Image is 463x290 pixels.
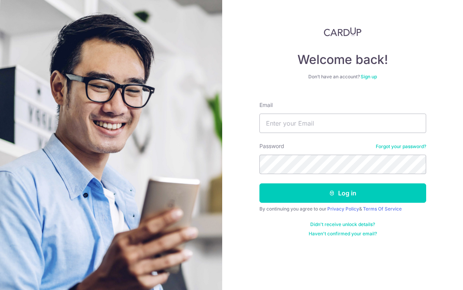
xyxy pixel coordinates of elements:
[376,143,426,150] a: Forgot your password?
[327,206,359,212] a: Privacy Policy
[324,27,362,36] img: CardUp Logo
[259,142,284,150] label: Password
[259,183,426,203] button: Log in
[259,114,426,133] input: Enter your Email
[259,206,426,212] div: By continuing you agree to our &
[361,74,377,79] a: Sign up
[363,206,402,212] a: Terms Of Service
[310,221,375,228] a: Didn't receive unlock details?
[309,231,377,237] a: Haven't confirmed your email?
[259,74,426,80] div: Don’t have an account?
[259,52,426,67] h4: Welcome back!
[259,101,273,109] label: Email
